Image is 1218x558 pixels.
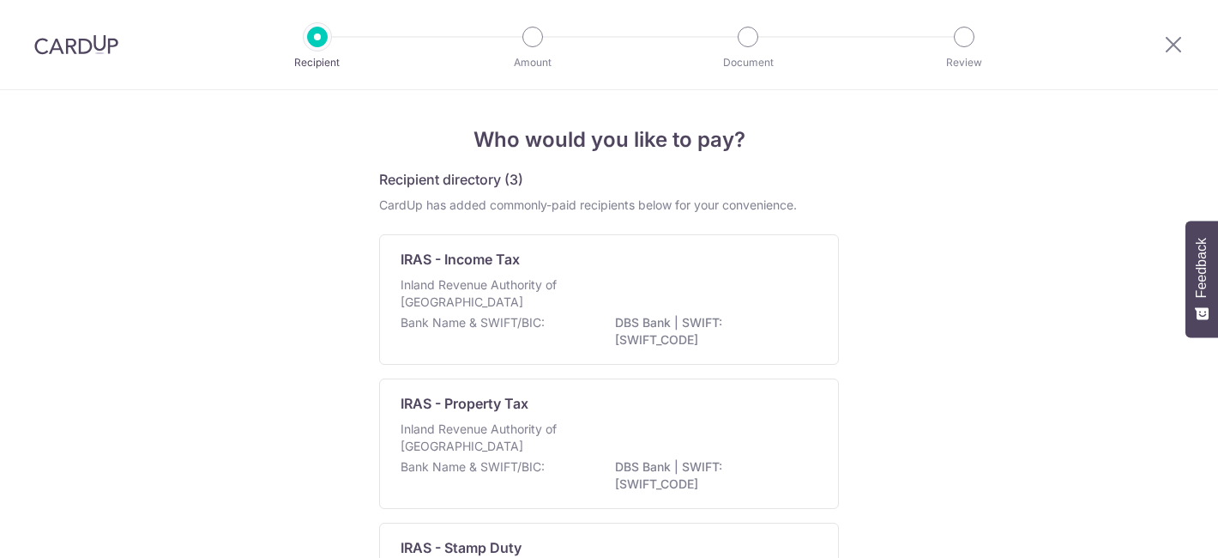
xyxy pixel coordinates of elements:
h5: Recipient directory (3) [379,169,523,190]
img: CardUp [34,34,118,55]
p: IRAS - Property Tax [401,393,528,414]
p: DBS Bank | SWIFT: [SWIFT_CODE] [615,458,807,493]
iframe: Opens a widget where you can find more information [1107,506,1201,549]
span: Feedback [1194,238,1209,298]
p: Document [684,54,811,71]
p: Bank Name & SWIFT/BIC: [401,314,545,331]
p: IRAS - Income Tax [401,249,520,270]
div: CardUp has added commonly-paid recipients below for your convenience. [379,197,839,214]
p: IRAS - Stamp Duty [401,537,522,558]
p: Review [901,54,1028,71]
p: Recipient [254,54,381,71]
h4: Who would you like to pay? [379,124,839,155]
p: DBS Bank | SWIFT: [SWIFT_CODE] [615,314,807,349]
button: Feedback - Show survey [1185,221,1218,337]
p: Inland Revenue Authority of [GEOGRAPHIC_DATA] [401,276,582,311]
p: Inland Revenue Authority of [GEOGRAPHIC_DATA] [401,421,582,455]
p: Bank Name & SWIFT/BIC: [401,458,545,476]
p: Amount [469,54,596,71]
